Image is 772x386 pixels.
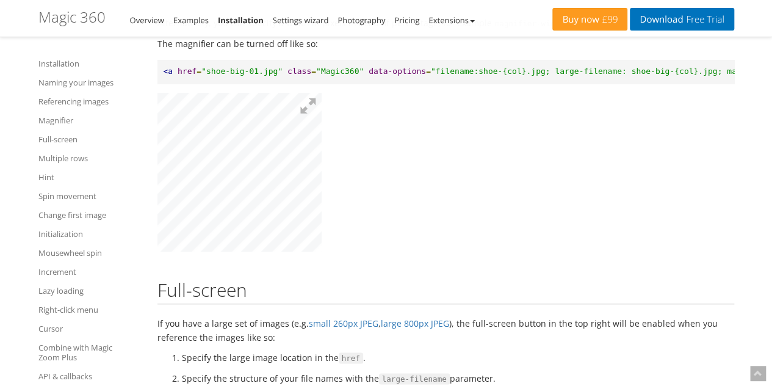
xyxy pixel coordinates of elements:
a: Combine with Magic Zoom Plus [38,340,142,365]
a: Magnifier [38,113,142,128]
span: Free Trial [683,15,724,24]
a: Mousewheel spin [38,246,142,260]
a: Pricing [394,15,419,26]
a: Change first image [38,208,142,222]
li: Specify the large image location in the . [182,351,734,365]
a: Examples [173,15,209,26]
span: href [178,67,197,76]
span: large-filename [379,373,450,384]
h2: Full-screen [157,280,734,304]
a: Buy now£99 [552,8,627,31]
span: = [426,67,431,76]
a: Increment [38,264,142,279]
a: large 800px JPEG [381,318,449,329]
a: Installation [38,56,142,71]
a: Multiple rows [38,151,142,166]
a: Referencing images [38,94,142,109]
span: data-options [369,67,426,76]
a: Cursor [38,321,142,336]
span: class [287,67,311,76]
span: "shoe-big-01.jpg" [201,67,283,76]
a: Settings wizard [273,15,329,26]
a: Hint [38,170,142,184]
p: If you have a large set of images (e.g. , ), the full-screen button in the top right will be enab... [157,316,734,344]
a: Naming your images [38,75,142,90]
a: Initialization [38,227,142,241]
a: DownloadFree Trial [630,8,734,31]
a: API & callbacks [38,369,142,384]
a: Spin movement [38,189,142,203]
span: <a [164,67,173,76]
p: The magnifier can be turned off like so: [157,37,734,51]
a: Lazy loading [38,283,142,298]
a: Extensions [428,15,474,26]
span: £99 [599,15,618,24]
span: "Magic360" [316,67,364,76]
span: = [197,67,201,76]
h1: Magic 360 [38,9,106,25]
a: Installation [218,15,264,26]
span: href [339,352,363,363]
a: Overview [130,15,164,26]
a: Photography [337,15,385,26]
a: Full-screen [38,132,142,147]
a: small 260px JPEG [309,318,378,329]
li: Specify the structure of your file names with the parameter. [182,371,734,386]
a: Right-click menu [38,302,142,317]
span: = [311,67,316,76]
